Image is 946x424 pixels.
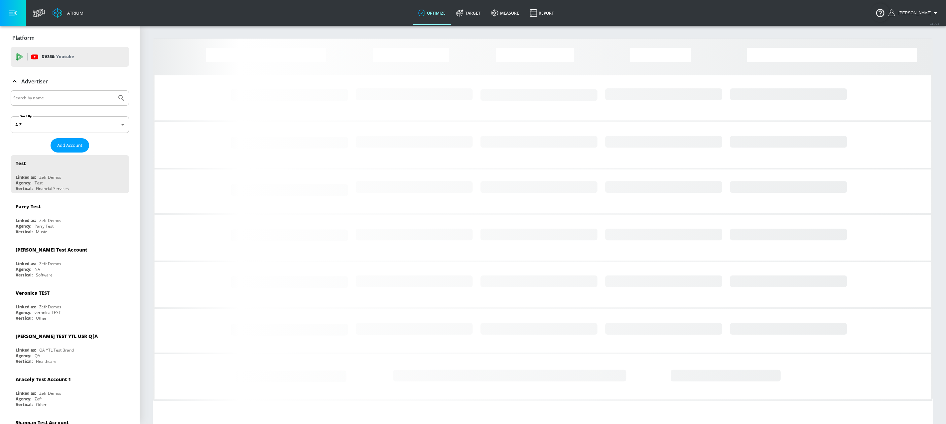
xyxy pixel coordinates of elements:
[35,396,42,402] div: Zefr
[35,266,40,272] div: NA
[11,47,129,67] div: DV360: Youtube
[36,359,57,364] div: Healthcare
[39,347,74,353] div: QA YTL Test Brand
[11,242,129,279] div: [PERSON_NAME] Test AccountLinked as:Zefr DemosAgency:NAVertical:Software
[896,11,931,15] span: login as: ashley.jan@zefr.com
[12,34,35,42] p: Platform
[39,390,61,396] div: Zefr Demos
[16,174,36,180] div: Linked as:
[36,186,69,191] div: Financial Services
[11,371,129,409] div: Aracely Test Account 1Linked as:Zefr DemosAgency:ZefrVertical:Other
[16,261,36,266] div: Linked as:
[11,328,129,366] div: [PERSON_NAME] TEST YTL USR Q|ALinked as:QA YTL Test BrandAgency:QAVertical:Healthcare
[16,315,33,321] div: Vertical:
[16,353,31,359] div: Agency:
[524,1,559,25] a: Report
[19,114,33,118] label: Sort By
[16,333,98,339] div: [PERSON_NAME] TEST YTL USR Q|A
[53,8,83,18] a: Atrium
[36,315,47,321] div: Other
[39,304,61,310] div: Zefr Demos
[35,223,54,229] div: Parry Test
[413,1,451,25] a: optimize
[56,53,74,60] p: Youtube
[36,402,47,407] div: Other
[51,138,89,153] button: Add Account
[11,285,129,323] div: Veronica TESTLinked as:Zefr DemosAgency:veronica TESTVertical:Other
[39,261,61,266] div: Zefr Demos
[11,198,129,236] div: Parry TestLinked as:Zefr DemosAgency:Parry TestVertical:Music
[16,310,31,315] div: Agency:
[36,272,53,278] div: Software
[16,402,33,407] div: Vertical:
[16,203,41,210] div: Parry Test
[42,53,74,60] p: DV360:
[16,160,26,166] div: Test
[871,3,889,22] button: Open Resource Center
[16,376,71,382] div: Aracely Test Account 1
[36,229,47,235] div: Music
[486,1,524,25] a: measure
[16,229,33,235] div: Vertical:
[16,186,33,191] div: Vertical:
[35,310,61,315] div: veronica TEST
[57,142,82,149] span: Add Account
[16,218,36,223] div: Linked as:
[16,223,31,229] div: Agency:
[16,290,50,296] div: Veronica TEST
[16,247,87,253] div: [PERSON_NAME] Test Account
[11,72,129,91] div: Advertiser
[16,347,36,353] div: Linked as:
[16,359,33,364] div: Vertical:
[16,390,36,396] div: Linked as:
[11,116,129,133] div: A-Z
[16,304,36,310] div: Linked as:
[11,155,129,193] div: TestLinked as:Zefr DemosAgency:TestVertical:Financial Services
[11,29,129,47] div: Platform
[888,9,939,17] button: [PERSON_NAME]
[16,266,31,272] div: Agency:
[35,353,40,359] div: QA
[39,218,61,223] div: Zefr Demos
[451,1,486,25] a: Target
[21,78,48,85] p: Advertiser
[930,22,939,26] span: v 4.25.4
[35,180,43,186] div: Test
[16,396,31,402] div: Agency:
[65,10,83,16] div: Atrium
[16,272,33,278] div: Vertical:
[13,94,114,102] input: Search by name
[39,174,61,180] div: Zefr Demos
[16,180,31,186] div: Agency:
